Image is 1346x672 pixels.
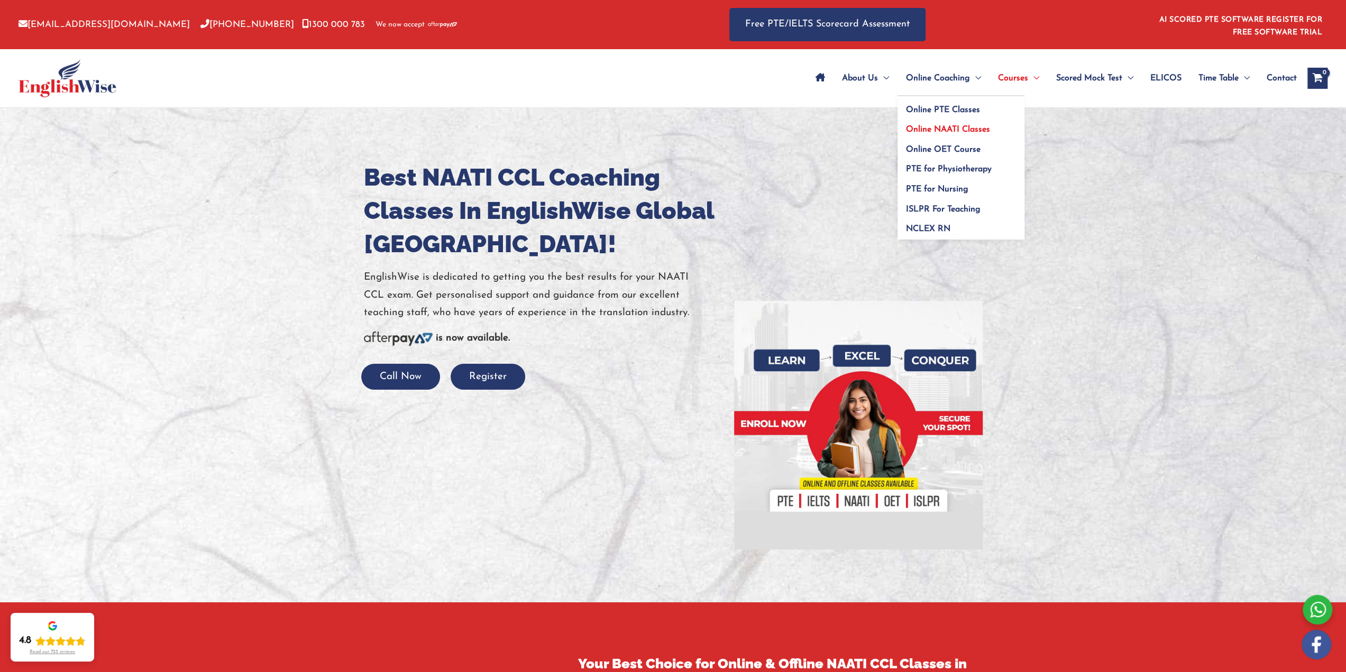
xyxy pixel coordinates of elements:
a: PTE for Nursing [898,176,1024,196]
img: Afterpay-Logo [364,332,433,346]
span: PTE for Nursing [906,185,968,194]
span: Contact [1267,60,1297,97]
a: View Shopping Cart, empty [1307,68,1327,89]
button: Call Now [361,364,440,390]
a: ELICOS [1142,60,1190,97]
span: Online NAATI Classes [906,125,990,134]
div: Rating: 4.8 out of 5 [19,634,86,647]
span: Menu Toggle [970,60,981,97]
a: PTE for Physiotherapy [898,156,1024,176]
nav: Site Navigation: Main Menu [807,60,1297,97]
span: Courses [998,60,1028,97]
img: banner-new-img [734,301,983,549]
a: CoursesMenu Toggle [990,60,1048,97]
button: Register [451,364,525,390]
a: [PHONE_NUMBER] [200,20,294,29]
img: white-facebook.png [1302,630,1331,659]
h1: Best NAATI CCL Coaching Classes In EnglishWise Global [GEOGRAPHIC_DATA]! [364,161,718,261]
img: cropped-ew-logo [19,59,116,97]
span: NCLEX RN [906,225,950,233]
span: Online PTE Classes [906,106,980,114]
span: We now accept [376,20,425,30]
a: Online PTE Classes [898,96,1024,116]
span: ISLPR For Teaching [906,205,981,214]
a: NCLEX RN [898,216,1024,240]
a: Time TableMenu Toggle [1190,60,1258,97]
a: 1300 000 783 [302,20,365,29]
span: Online OET Course [906,145,981,154]
a: ISLPR For Teaching [898,196,1024,216]
a: Register [451,372,525,382]
img: Afterpay-Logo [428,22,457,27]
a: Contact [1258,60,1297,97]
span: Time Table [1198,60,1239,97]
a: Call Now [361,372,440,382]
a: Online CoachingMenu Toggle [898,60,990,97]
a: AI SCORED PTE SOFTWARE REGISTER FOR FREE SOFTWARE TRIAL [1159,16,1323,36]
span: Menu Toggle [878,60,889,97]
span: Menu Toggle [1239,60,1250,97]
aside: Header Widget 1 [1153,7,1327,42]
span: Online Coaching [906,60,970,97]
a: [EMAIL_ADDRESS][DOMAIN_NAME] [19,20,190,29]
a: Scored Mock TestMenu Toggle [1048,60,1142,97]
div: 4.8 [19,634,31,647]
b: is now available. [436,333,510,343]
div: Read our 723 reviews [30,649,75,655]
a: Online OET Course [898,136,1024,156]
a: Online NAATI Classes [898,116,1024,136]
p: EnglishWise is dedicated to getting you the best results for your NAATI CCL exam. Get personalise... [364,269,718,321]
span: Scored Mock Test [1056,60,1122,97]
span: About Us [842,60,878,97]
span: Menu Toggle [1028,60,1039,97]
span: Menu Toggle [1122,60,1133,97]
span: PTE for Physiotherapy [906,165,992,173]
a: Free PTE/IELTS Scorecard Assessment [729,8,926,41]
span: ELICOS [1150,60,1182,97]
a: About UsMenu Toggle [834,60,898,97]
